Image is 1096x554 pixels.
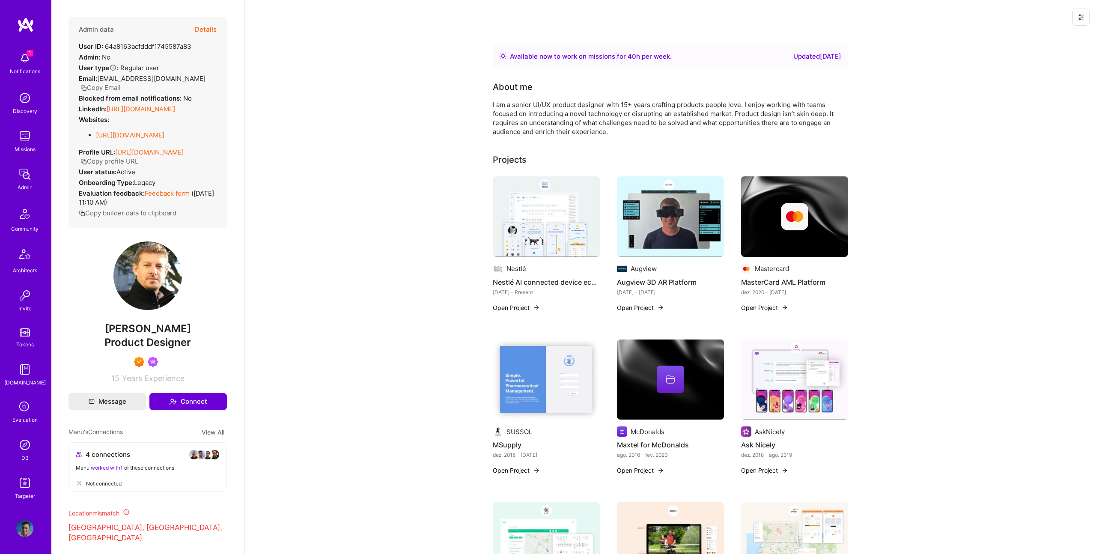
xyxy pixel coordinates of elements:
h4: Admin data [79,26,114,33]
span: 4 connections [86,450,130,459]
div: Missions [15,145,36,154]
span: Years Experience [122,374,185,383]
img: Company logo [493,426,503,437]
div: Location mismatch [68,509,227,518]
img: Company logo [741,264,751,274]
button: Open Project [493,303,540,312]
div: Community [11,224,39,233]
img: arrow-right [781,304,788,311]
img: MSupply [493,340,600,420]
span: Not connected [86,479,122,488]
button: View All [199,427,227,437]
h4: Ask Nicely [741,439,848,450]
button: Copy Email [80,83,121,92]
button: Details [195,17,217,42]
img: User Avatar [113,241,182,310]
div: Targeter [15,491,35,500]
i: icon Copy [79,210,85,217]
img: Augview 3D AR Platform [617,176,724,257]
img: Community [15,204,35,224]
div: Notifications [10,67,40,76]
img: arrow-right [781,467,788,474]
div: dez. 2020 - [DATE] [741,288,848,297]
div: Architects [13,266,37,275]
div: McDonalds [631,427,664,436]
img: avatar [209,450,220,460]
img: Company logo [741,426,751,437]
button: Message [68,393,146,410]
div: No [79,94,192,103]
img: arrow-right [657,304,664,311]
div: Admin [18,183,33,192]
div: Discovery [13,107,37,116]
img: avatar [196,450,206,460]
div: Mastercard [755,264,789,273]
div: Invite [18,304,32,313]
img: teamwork [16,128,33,145]
h4: MSupply [493,439,600,450]
img: arrow-right [533,304,540,311]
h4: Nestlé AI connected device ecosystem [493,277,600,288]
img: Architects [15,245,35,266]
span: Product Designer [104,336,191,348]
strong: Onboarding Type: [79,179,134,187]
a: User Avatar [14,520,36,537]
strong: Evaluation feedback: [79,189,145,197]
button: Open Project [741,303,788,312]
div: 64a8163acfdddf1745587a83 [79,42,191,51]
a: Feedback form [145,189,190,197]
div: AskNicely [755,427,785,436]
div: dez. 2018 - [DATE] [493,450,600,459]
div: Updated [DATE] [793,51,841,62]
div: Projects [493,153,527,166]
div: dez. 2018 - ago. 2019 [741,450,848,459]
button: Copy builder data to clipboard [79,208,176,217]
img: Invite [16,287,33,304]
button: Open Project [617,466,664,475]
div: ago. 2016 - fev. 2020 [617,450,724,459]
div: Regular user [79,63,159,72]
img: Ask Nicely [741,340,848,420]
i: icon CloseGray [76,480,83,487]
img: avatar [203,450,213,460]
div: I am a senior UI/UX product designer with 15+ years crafting products people love. I enjoy workin... [493,100,835,136]
i: icon Collaborator [76,451,82,458]
strong: Profile URL: [79,148,115,156]
img: Company logo [781,203,808,230]
img: Admin Search [16,436,33,453]
button: Open Project [617,303,664,312]
h4: Maxtel for McDonalds [617,439,724,450]
img: discovery [16,89,33,107]
img: cover [617,340,724,420]
strong: User status: [79,168,116,176]
a: [URL][DOMAIN_NAME] [115,148,184,156]
span: legacy [134,179,155,187]
div: Tokens [16,340,34,349]
span: 40 [628,52,636,60]
img: bell [16,50,33,67]
div: [DOMAIN_NAME] [4,378,46,387]
strong: Blocked from email notifications: [79,94,183,102]
i: icon Connect [169,398,177,405]
h4: MasterCard AML Platform [741,277,848,288]
p: [GEOGRAPHIC_DATA], [GEOGRAPHIC_DATA], [GEOGRAPHIC_DATA] [68,523,227,543]
button: Open Project [741,466,788,475]
img: Availability [500,53,506,60]
div: Nestlé [506,264,526,273]
div: Augview [631,264,657,273]
img: tokens [20,328,30,337]
button: 4 connectionsavataravataravataravatarManu worked with1 of these connectionsNot connected [68,442,227,491]
img: Nestlé AI connected device ecosystem [493,176,600,257]
img: Company logo [617,426,627,437]
img: Skill Targeter [16,474,33,491]
div: Manu of these connections [76,463,220,472]
img: Company logo [617,264,627,274]
div: DB [21,453,29,462]
img: arrow-right [533,467,540,474]
strong: Websites: [79,116,109,124]
div: [DATE] - [DATE] [617,288,724,297]
div: About me [493,80,533,93]
div: Evaluation [12,415,38,424]
a: [URL][DOMAIN_NAME] [96,131,164,139]
img: User Avatar [16,520,33,537]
